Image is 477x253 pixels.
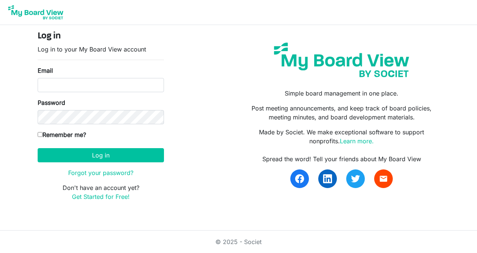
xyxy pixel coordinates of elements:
[215,238,262,246] a: © 2025 - Societ
[68,169,133,177] a: Forgot your password?
[244,104,439,122] p: Post meeting announcements, and keep track of board policies, meeting minutes, and board developm...
[295,174,304,183] img: facebook.svg
[38,66,53,75] label: Email
[38,183,164,201] p: Don't have an account yet?
[38,132,42,137] input: Remember me?
[244,89,439,98] p: Simple board management in one place.
[379,174,388,183] span: email
[268,37,415,83] img: my-board-view-societ.svg
[38,130,86,139] label: Remember me?
[351,174,360,183] img: twitter.svg
[6,3,66,22] img: My Board View Logo
[374,169,393,188] a: email
[38,98,65,107] label: Password
[244,154,439,163] div: Spread the word! Tell your friends about My Board View
[323,174,332,183] img: linkedin.svg
[38,148,164,162] button: Log in
[38,45,164,54] p: Log in to your My Board View account
[340,137,374,145] a: Learn more.
[38,31,164,42] h4: Log in
[244,128,439,146] p: Made by Societ. We make exceptional software to support nonprofits.
[72,193,130,200] a: Get Started for Free!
